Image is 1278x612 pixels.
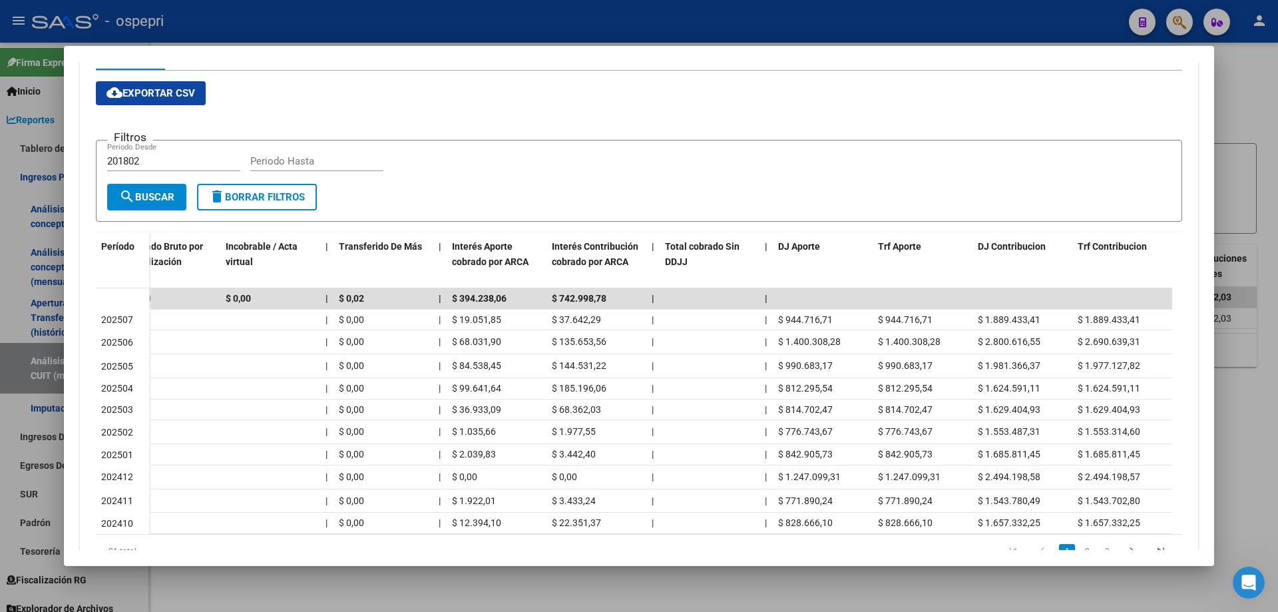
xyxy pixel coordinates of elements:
span: | [765,404,767,415]
span: $ 812.295,54 [778,383,833,394]
span: $ 1.400.308,28 [878,336,941,347]
button: Borrar Filtros [197,184,317,210]
span: $ 144.531,22 [552,360,606,371]
span: $ 1.624.591,11 [1078,383,1140,394]
span: $ 1.629.404,93 [978,404,1040,415]
span: $ 1.400.308,28 [778,336,841,347]
span: 202501 [101,450,133,460]
span: | [765,471,767,482]
span: $ 0,02 [339,293,364,304]
span: $ 84.538,45 [452,360,501,371]
span: $ 771.890,24 [878,495,933,506]
span: | [652,495,654,506]
span: $ 828.666,10 [878,517,933,528]
span: | [652,336,654,347]
span: | [439,314,441,325]
span: | [765,383,767,394]
span: | [765,449,767,459]
span: | [325,360,327,371]
span: $ 1.553.314,60 [1078,426,1140,437]
span: $ 2.800.616,55 [978,336,1040,347]
span: $ 1.624.591,11 [978,383,1040,394]
span: $ 1.657.332,25 [1078,517,1140,528]
span: $ 68.031,90 [452,336,501,347]
datatable-header-cell: | [433,232,447,291]
a: go to first page [1000,544,1026,559]
span: $ 842.905,73 [778,449,833,459]
a: go to next page [1119,544,1144,559]
span: Cobrado Bruto por Fiscalización [126,241,203,267]
span: $ 0,00 [339,360,364,371]
span: $ 842.905,73 [878,449,933,459]
span: | [325,426,327,437]
span: | [325,495,327,506]
span: | [439,517,441,528]
span: | [325,404,327,415]
span: Total cobrado Sin DDJJ [665,241,740,267]
span: Incobrable / Acta virtual [226,241,298,267]
button: Buscar [107,184,186,210]
span: | [765,360,767,371]
span: $ 2.039,83 [452,449,496,459]
span: | [439,383,441,394]
span: | [652,293,654,304]
span: | [765,336,767,347]
span: $ 394.238,06 [452,293,507,304]
span: | [325,336,327,347]
span: | [325,517,327,528]
datatable-header-cell: Trf Contribucion [1072,232,1172,291]
span: $ 0,00 [339,383,364,394]
span: | [652,383,654,394]
datatable-header-cell: | [759,232,773,291]
span: $ 22.351,37 [552,517,601,528]
li: page 1 [1057,540,1077,563]
span: | [765,517,767,528]
span: $ 36.933,09 [452,404,501,415]
span: | [439,360,441,371]
span: $ 944.716,71 [878,314,933,325]
span: | [765,314,767,325]
span: 202502 [101,427,133,438]
span: $ 828.666,10 [778,517,833,528]
a: 3 [1099,544,1115,559]
span: $ 1.922,01 [452,495,496,506]
span: | [765,426,767,437]
span: $ 0,00 [452,471,477,482]
datatable-header-cell: Trf Aporte [873,232,972,291]
datatable-header-cell: Cobrado Bruto por Fiscalización [120,232,220,291]
span: $ 1.889.433,41 [1078,314,1140,325]
span: $ 0,00 [339,426,364,437]
span: | [439,449,441,459]
span: $ 1.553.487,31 [978,426,1040,437]
span: | [325,314,327,325]
span: 202410 [101,518,133,529]
a: 2 [1079,544,1095,559]
h3: Filtros [107,130,153,145]
span: $ 1.889.433,41 [978,314,1040,325]
span: 202506 [101,337,133,348]
span: Interés Aporte cobrado por ARCA [452,241,529,267]
span: $ 1.035,66 [452,426,496,437]
span: | [652,314,654,325]
span: $ 3.442,40 [552,449,596,459]
iframe: Intercom live chat [1233,567,1265,599]
datatable-header-cell: Interés Aporte cobrado por ARCA [447,232,546,291]
datatable-header-cell: Transferido De Más [333,232,433,291]
datatable-header-cell: Total cobrado Sin DDJJ [660,232,759,291]
span: 202411 [101,495,133,506]
span: | [652,449,654,459]
span: $ 0,00 [339,495,364,506]
span: $ 135.653,56 [552,336,606,347]
span: $ 1.543.702,80 [1078,495,1140,506]
a: go to last page [1148,544,1173,559]
span: $ 1.247.099,31 [778,471,841,482]
span: $ 0,00 [226,293,251,304]
span: | [652,426,654,437]
span: $ 37.642,29 [552,314,601,325]
span: | [652,517,654,528]
span: | [325,449,327,459]
span: Interés Contribución cobrado por ARCA [552,241,638,267]
a: 1 [1059,544,1075,559]
span: $ 812.295,54 [878,383,933,394]
a: go to previous page [1030,544,1055,559]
